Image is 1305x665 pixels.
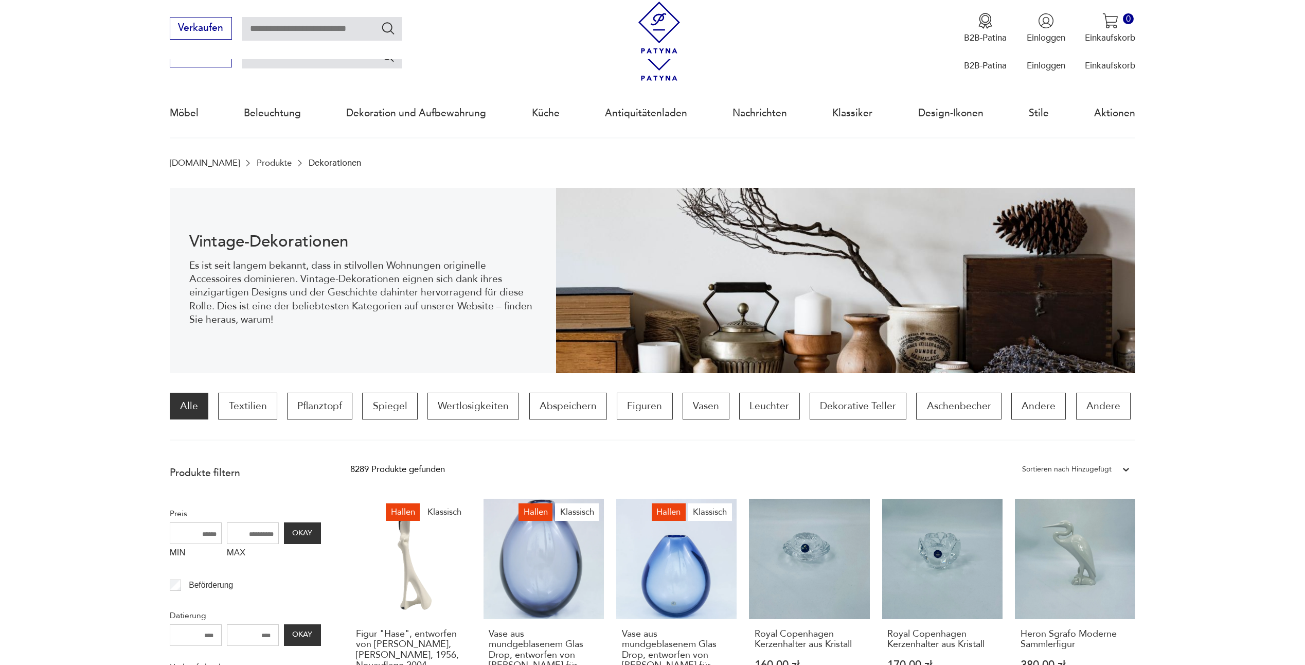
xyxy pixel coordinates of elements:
[918,90,984,137] a: Design-Ikonen
[916,393,1001,419] a: Aschenbecher
[887,629,997,650] h3: Royal Copenhagen Kerzenhalter aus Kristall
[532,90,560,137] a: Küche
[1027,13,1065,44] button: Einloggen
[346,90,486,137] a: Dekoration und Aufbewahrung
[189,579,233,592] p: Beförderung
[1011,393,1066,419] a: Andere
[170,609,321,622] p: Datierung
[605,90,687,137] a: Antiquitätenladen
[739,393,799,419] a: Leuchter
[977,13,993,29] img: Medaillen-Symbol
[1102,13,1118,29] img: Warenkorb-Symbol
[1021,629,1130,650] h3: Heron Sgrafo Moderne Sammlerfigur
[964,13,1007,44] a: Medaillen-SymbolB2B-Patina
[732,90,787,137] a: Nachrichten
[683,393,729,419] a: Vasen
[244,90,301,137] a: Beleuchtung
[1029,90,1049,137] a: Stile
[810,393,906,419] a: Dekorative Teller
[1022,463,1112,476] div: Sortieren nach Hinzugefügt
[189,259,536,327] p: Es ist seit langem bekannt, dass in stilvollen Wohnungen originelle Accessoires dominieren. Vinta...
[964,32,1007,44] p: B2B-Patina
[362,393,417,419] a: Spiegel
[964,13,1007,44] button: B2B-Patina
[227,544,279,564] label: MAX
[309,158,361,168] p: Dekorationen
[633,2,685,54] img: Patina - ein Geschäft mit Vintage-Möbeln und Dekorationen
[427,393,519,419] a: Wertlosigkeiten
[617,393,672,419] a: Figuren
[189,234,536,249] h1: Vintage-Dekorationen
[170,25,232,33] a: Verkaufen
[381,48,396,63] button: Suchen
[284,522,321,544] button: OKAY
[257,158,292,168] a: Produkte
[170,158,240,168] a: [DOMAIN_NAME]
[284,624,321,646] button: OKAY
[218,393,277,419] a: Textilien
[170,17,232,40] button: Verkaufen
[170,507,321,520] p: Preis
[1085,60,1135,72] p: Einkaufskorb
[1094,90,1135,137] a: Aktionen
[832,90,872,137] a: Klassiker
[1027,32,1065,44] p: Einloggen
[287,393,352,419] a: Pflanztopf
[964,60,1007,72] p: B2B-Patina
[1038,13,1054,29] img: Benutzer-Symbol
[381,21,396,36] button: Suchen
[1027,60,1065,72] p: Einloggen
[1123,13,1134,24] div: 0
[1085,32,1135,44] p: Einkaufskorb
[292,527,312,540] font: OKAY
[350,463,445,476] div: 8289 Produkte gefunden
[170,52,232,61] a: Verkaufen
[170,90,199,137] a: Möbel
[556,188,1135,373] img: 3afcf10f899f7d06865ab57bf94b2ac8.jpg
[170,544,222,564] label: MIN
[1076,393,1131,419] a: Andere
[529,393,607,419] a: Abspeichern
[1085,13,1135,44] button: 0Einkaufskorb
[755,629,864,650] h3: Royal Copenhagen Kerzenhalter aus Kristall
[170,393,208,419] a: Alle
[170,466,321,480] p: Produkte filtern
[292,628,312,641] font: OKAY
